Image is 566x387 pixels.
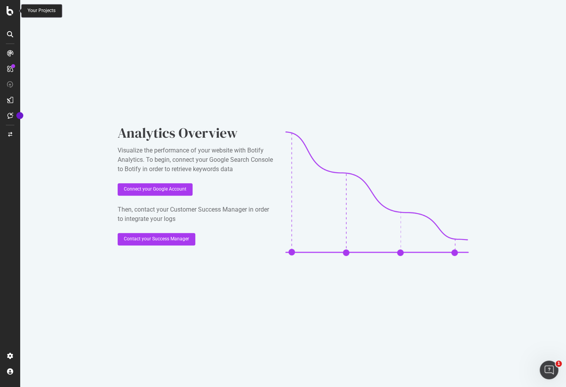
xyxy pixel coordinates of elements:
span: 1 [556,361,562,367]
button: Contact your Success Manager [118,233,195,245]
iframe: Intercom live chat [540,361,558,379]
div: Your Projects [28,7,56,14]
img: CaL_T18e.png [285,131,469,256]
div: Contact your Success Manager [124,236,189,242]
div: Then, contact your Customer Success Manager in order to integrate your logs [118,205,273,224]
div: Connect your Google Account [124,186,186,193]
div: Tooltip anchor [16,112,23,119]
div: Analytics Overview [118,123,273,143]
button: Connect your Google Account [118,183,193,196]
div: Visualize the performance of your website with Botify Analytics. To begin, connect your Google Se... [118,146,273,174]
